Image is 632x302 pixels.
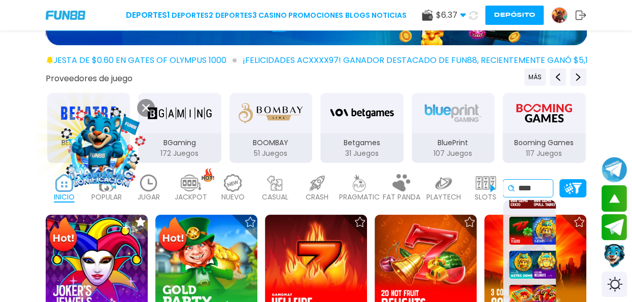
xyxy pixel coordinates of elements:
[602,243,627,269] button: Contact customer service
[126,9,170,21] a: Deportes1
[138,148,221,159] p: 172 Juegos
[258,10,287,21] a: CASINO
[239,99,303,127] img: BOOMBAY
[412,138,495,148] p: BluePrint
[320,148,404,159] p: 31 Juegos
[306,192,328,203] p: CRASH
[391,174,412,192] img: fat_panda_light.webp
[330,99,394,127] img: Betgames
[602,156,627,183] button: Join telegram channel
[550,69,566,86] button: Previous providers
[229,148,313,159] p: 51 Juegos
[181,174,201,192] img: jackpot_light.webp
[225,92,317,164] button: BOOMBAY
[564,183,582,193] img: Platform Filter
[372,10,407,21] a: NOTICIAS
[223,174,243,192] img: new_light.webp
[383,192,420,203] p: FAT PANDA
[512,99,576,127] img: Booming Games
[215,10,257,21] a: Deportes3
[503,138,586,148] p: Booming Games
[412,148,495,159] p: 107 Juegos
[524,69,546,86] button: Previous providers
[47,216,80,255] img: Hot
[421,99,485,127] img: BluePrint
[602,214,627,241] button: Join telegram
[229,138,313,148] p: BOOMBAY
[570,69,586,86] button: Next providers
[349,174,370,192] img: pragmatic_light.webp
[148,99,212,127] img: BGaming
[54,103,149,197] img: Image Link
[172,10,213,21] a: Deportes2
[134,92,225,164] button: BGaming
[288,10,343,21] a: Promociones
[408,92,499,164] button: BluePrint
[498,92,590,164] button: Booming Games
[46,73,132,84] button: Proveedores de juego
[551,7,575,23] a: Avatar
[156,216,189,255] img: Hot
[175,192,207,203] p: JACKPOT
[602,272,627,297] div: Switch theme
[320,138,404,148] p: Betgames
[307,174,327,192] img: crash_light.webp
[47,138,130,148] p: BELATRA GAMES
[426,192,461,203] p: PLAYTECH
[434,174,454,192] img: playtech_light.webp
[43,92,135,164] button: BELATRA GAMES
[436,9,466,21] span: $ 6.37
[221,192,245,203] p: NUEVO
[47,148,130,159] p: 55 Juegos
[46,11,85,19] img: Company Logo
[138,138,221,148] p: BGaming
[262,192,288,203] p: CASUAL
[485,6,544,25] button: Depósito
[503,148,586,159] p: 117 Juegos
[316,92,408,164] button: Betgames
[476,174,496,192] img: slots_light.webp
[552,8,567,23] img: Avatar
[345,10,370,21] a: BLOGS
[202,168,214,182] img: hot
[339,192,380,203] p: PRAGMATIC
[265,174,285,192] img: casual_light.webp
[475,192,496,203] p: SLOTS
[602,185,627,212] button: scroll up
